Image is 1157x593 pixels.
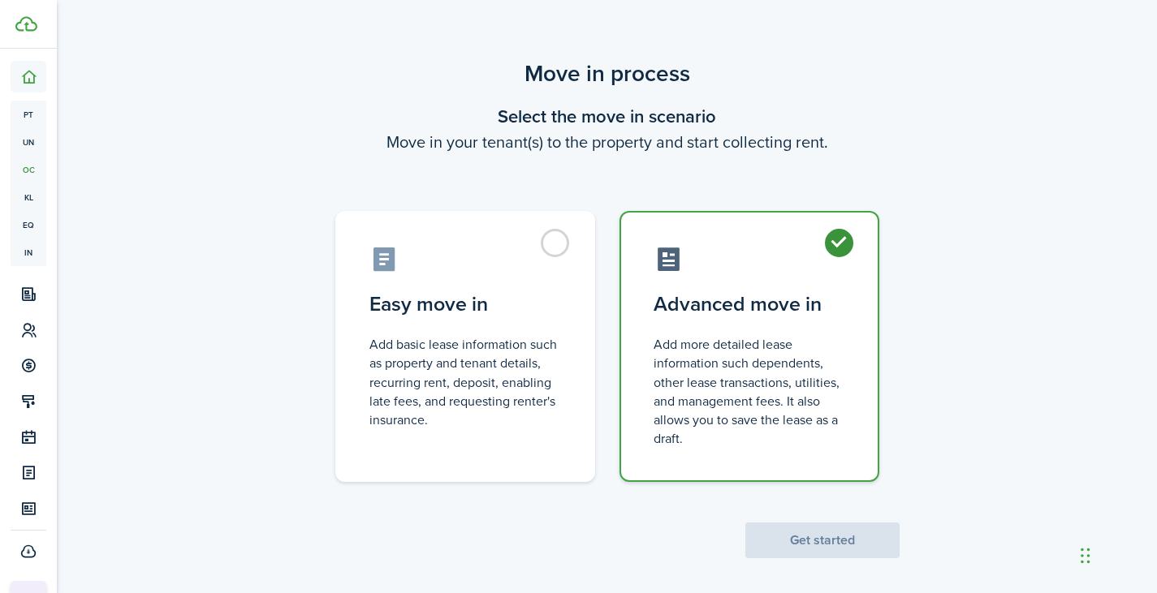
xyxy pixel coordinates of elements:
scenario-title: Move in process [315,57,900,91]
iframe: Chat Widget [1076,515,1157,593]
wizard-step-header-description: Move in your tenant(s) to the property and start collecting rent. [315,130,900,154]
a: kl [11,183,46,211]
a: un [11,128,46,156]
control-radio-card-title: Easy move in [369,290,561,319]
a: pt [11,101,46,128]
control-radio-card-description: Add more detailed lease information such dependents, other lease transactions, utilities, and man... [654,335,845,448]
div: Drag [1081,531,1090,580]
control-radio-card-title: Advanced move in [654,290,845,319]
a: eq [11,211,46,238]
wizard-step-header-title: Select the move in scenario [315,103,900,130]
a: in [11,238,46,266]
a: oc [11,156,46,183]
img: TenantCloud [15,16,37,32]
control-radio-card-description: Add basic lease information such as property and tenant details, recurring rent, deposit, enablin... [369,335,561,429]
